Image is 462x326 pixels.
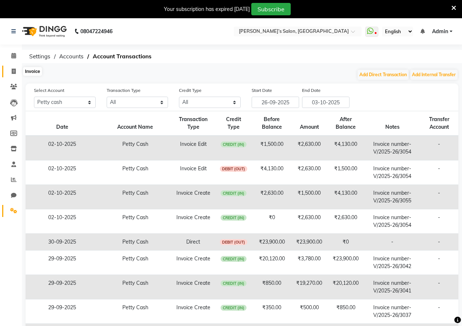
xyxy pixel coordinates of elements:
td: Invoice Create [172,275,215,299]
td: ₹1,500.00 [327,160,365,185]
span: CREDIT (IN) [221,280,247,286]
td: ₹20,120.00 [327,275,365,299]
td: ₹500.00 [292,299,327,324]
td: ₹1,500.00 [252,136,292,160]
td: 02-10-2025 [26,160,99,185]
td: - [420,136,458,160]
th: Amount [292,111,327,136]
span: CREDIT (IN) [221,141,247,147]
td: Invoice number- V/2025-26/3054 [365,160,420,185]
button: Add Internal Transfer [410,70,458,80]
span: Admin [432,28,448,35]
td: Invoice Edit [172,160,215,185]
td: Invoice number- V/2025-26/3055 [365,185,420,209]
td: Invoice number- V/2025-26/3054 [365,136,420,160]
label: Start Date [252,87,272,94]
td: ₹0 [327,234,365,251]
td: - [420,185,458,209]
button: Add Direct Transaction [358,70,409,80]
img: logo [19,21,69,42]
button: Subscribe [251,3,291,15]
td: ₹1,500.00 [292,185,327,209]
td: Invoice Edit [172,136,215,160]
input: Start Date [252,97,299,108]
label: Credit Type [179,87,202,94]
td: ₹23,900.00 [327,251,365,275]
td: Invoice number- V/2025-26/3042 [365,251,420,275]
td: Invoice Create [172,209,215,234]
span: CREDIT (IN) [221,215,247,221]
td: Petty Cash [99,185,172,209]
label: Select Account [34,87,64,94]
td: ₹350.00 [252,299,292,324]
div: Your subscription has expired [DATE] [164,5,250,13]
td: Invoice Create [172,185,215,209]
td: Petty Cash [99,209,172,234]
td: Invoice number- V/2025-26/3054 [365,209,420,234]
td: 02-10-2025 [26,209,99,234]
td: Petty Cash [99,136,172,160]
td: Direct [172,234,215,251]
td: ₹23,900.00 [292,234,327,251]
td: ₹4,130.00 [327,185,365,209]
span: DEBIT (OUT) [220,239,248,245]
th: Transaction Type [172,111,215,136]
span: Settings [26,50,54,63]
td: Invoice number- V/2025-26/3037 [365,299,420,324]
td: ₹2,630.00 [292,136,327,160]
td: - [420,251,458,275]
th: Account Name [99,111,172,136]
td: 29-09-2025 [26,275,99,299]
td: - [420,275,458,299]
td: ₹2,630.00 [252,185,292,209]
td: - [365,234,420,251]
label: End Date [302,87,321,94]
div: Invoice [23,67,42,76]
td: ₹4,130.00 [327,136,365,160]
span: CREDIT (IN) [221,305,247,311]
td: Invoice number- V/2025-26/3041 [365,275,420,299]
th: Notes [365,111,420,136]
td: - [420,160,458,185]
th: Credit Type [215,111,252,136]
td: ₹19,270.00 [292,275,327,299]
td: 29-09-2025 [26,299,99,324]
td: ₹4,130.00 [252,160,292,185]
td: ₹23,900.00 [252,234,292,251]
td: 02-10-2025 [26,136,99,160]
td: Invoice Create [172,299,215,324]
th: After Balance [327,111,365,136]
td: ₹2,630.00 [292,209,327,234]
td: Invoice Create [172,251,215,275]
td: 02-10-2025 [26,185,99,209]
td: ₹850.00 [327,299,365,324]
td: - [420,299,458,324]
th: Date [26,111,99,136]
span: DEBIT (OUT) [220,166,248,172]
td: Petty Cash [99,234,172,251]
td: Petty Cash [99,160,172,185]
b: 08047224946 [80,21,112,42]
td: 29-09-2025 [26,251,99,275]
th: Before Balance [252,111,292,136]
td: ₹0 [252,209,292,234]
label: Transaction Type [107,87,141,94]
input: End Date [302,97,350,108]
td: ₹2,630.00 [327,209,365,234]
td: ₹2,630.00 [292,160,327,185]
span: CREDIT (IN) [221,190,247,196]
td: Petty Cash [99,251,172,275]
td: - [420,234,458,251]
td: ₹3,780.00 [292,251,327,275]
th: Transfer Account [420,111,458,136]
td: ₹20,120.00 [252,251,292,275]
td: ₹850.00 [252,275,292,299]
td: - [420,209,458,234]
span: Accounts [56,50,87,63]
td: Petty Cash [99,275,172,299]
td: 30-09-2025 [26,234,99,251]
span: CREDIT (IN) [221,256,247,262]
span: Account Transactions [89,50,155,63]
td: Petty Cash [99,299,172,324]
